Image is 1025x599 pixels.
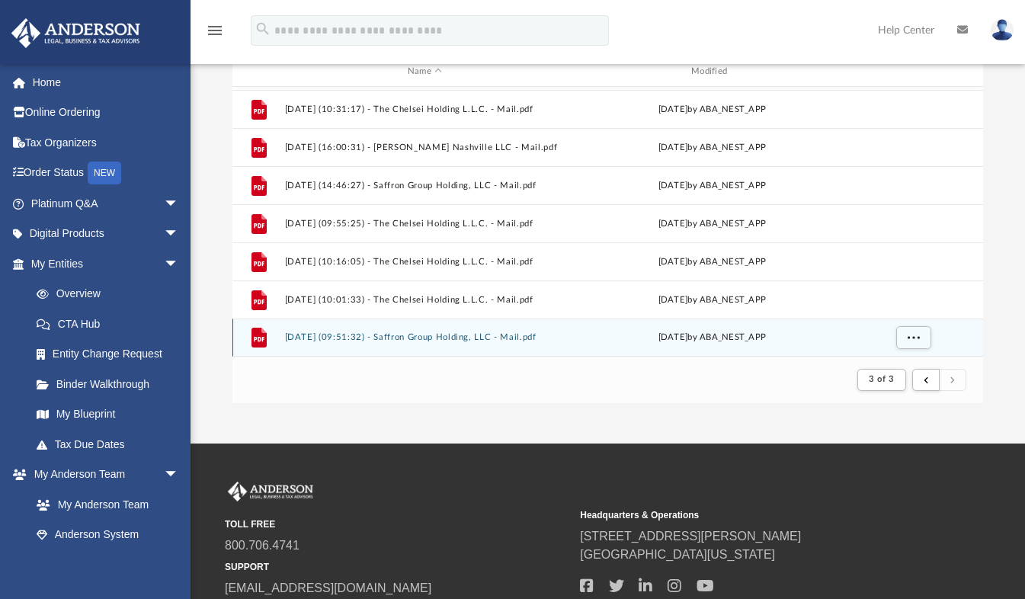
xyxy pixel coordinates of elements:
div: [DATE] by ABA_NEST_APP [572,332,852,345]
div: id [239,65,277,78]
span: arrow_drop_down [164,460,194,491]
button: [DATE] (14:46:27) - Saffron Group Holding, LLC - Mail.pdf [284,181,565,191]
a: My Entitiesarrow_drop_down [11,248,202,279]
div: [DATE] by ABA_NEST_APP [572,255,852,269]
span: arrow_drop_down [164,248,194,280]
button: [DATE] (09:51:32) - Saffron Group Holding, LLC - Mail.pdf [284,333,565,343]
a: My Anderson Team [21,489,187,520]
a: Digital Productsarrow_drop_down [11,219,202,249]
a: My Blueprint [21,399,194,430]
a: Order StatusNEW [11,158,202,189]
div: id [859,65,966,78]
button: More options [895,327,931,350]
a: My Anderson Teamarrow_drop_down [11,460,194,490]
div: Name [283,65,565,78]
a: Online Ordering [11,98,202,128]
small: SUPPORT [225,560,569,574]
div: Modified [572,65,853,78]
img: Anderson Advisors Platinum Portal [225,482,316,501]
a: Tax Organizers [11,127,202,158]
a: 800.706.4741 [225,539,299,552]
a: Home [11,67,202,98]
img: User Pic [991,19,1014,41]
small: TOLL FREE [225,517,569,531]
span: arrow_drop_down [164,219,194,250]
button: [DATE] (10:31:17) - The Chelsei Holding L.L.C. - Mail.pdf [284,104,565,114]
a: [EMAIL_ADDRESS][DOMAIN_NAME] [225,581,431,594]
button: [DATE] (10:01:33) - The Chelsei Holding L.L.C. - Mail.pdf [284,295,565,305]
a: Platinum Q&Aarrow_drop_down [11,188,202,219]
a: Overview [21,279,202,309]
a: Binder Walkthrough [21,369,202,399]
a: CTA Hub [21,309,202,339]
a: [STREET_ADDRESS][PERSON_NAME] [580,530,801,543]
a: Entity Change Request [21,339,202,370]
span: 3 of 3 [869,375,894,383]
img: Anderson Advisors Platinum Portal [7,18,145,48]
a: [GEOGRAPHIC_DATA][US_STATE] [580,548,775,561]
a: Tax Due Dates [21,429,202,460]
i: menu [206,21,224,40]
button: [DATE] (10:16:05) - The Chelsei Holding L.L.C. - Mail.pdf [284,257,565,267]
i: search [255,21,271,37]
a: menu [206,29,224,40]
button: 3 of 3 [857,369,905,390]
button: [DATE] (09:55:25) - The Chelsei Holding L.L.C. - Mail.pdf [284,219,565,229]
div: [DATE] by ABA_NEST_APP [572,293,852,307]
div: [DATE] by ABA_NEST_APP [572,141,852,155]
div: grid [232,87,984,357]
small: Headquarters & Operations [580,508,924,522]
button: [DATE] (16:00:31) - [PERSON_NAME] Nashville LLC - Mail.pdf [284,143,565,152]
div: NEW [88,162,121,184]
span: arrow_drop_down [164,188,194,219]
div: [DATE] by ABA_NEST_APP [572,179,852,193]
div: [DATE] by ABA_NEST_APP [572,103,852,117]
a: Anderson System [21,520,194,550]
div: [DATE] by ABA_NEST_APP [572,217,852,231]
